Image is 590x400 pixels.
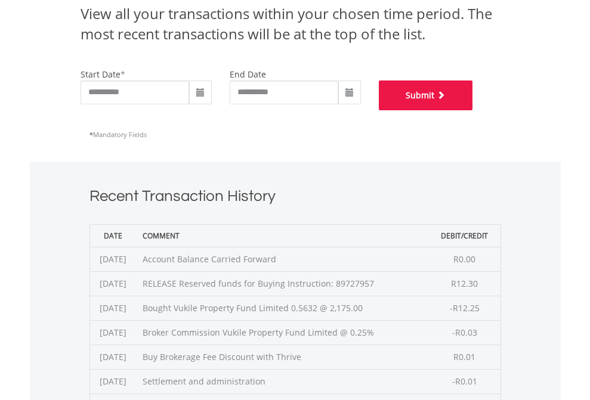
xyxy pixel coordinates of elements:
[137,224,430,247] th: Comment
[89,224,137,247] th: Date
[451,278,478,289] span: R12.30
[137,320,430,345] td: Broker Commission Vukile Property Fund Limited @ 0.25%
[81,69,121,80] label: start date
[137,247,430,271] td: Account Balance Carried Forward
[453,351,475,362] span: R0.01
[81,4,510,45] div: View all your transactions within your chosen time period. The most recent transactions will be a...
[89,296,137,320] td: [DATE]
[89,320,137,345] td: [DATE]
[452,327,477,338] span: -R0.03
[450,302,480,314] span: -R12.25
[89,247,137,271] td: [DATE]
[452,376,477,387] span: -R0.01
[137,345,430,369] td: Buy Brokerage Fee Discount with Thrive
[137,271,430,296] td: RELEASE Reserved funds for Buying Instruction: 89727957
[89,369,137,393] td: [DATE]
[89,130,147,139] span: Mandatory Fields
[137,369,430,393] td: Settlement and administration
[137,296,430,320] td: Bought Vukile Property Fund Limited 0.5632 @ 2,175.00
[89,345,137,369] td: [DATE]
[230,69,266,80] label: end date
[429,224,501,247] th: Debit/Credit
[89,185,501,212] h1: Recent Transaction History
[379,80,473,110] button: Submit
[89,271,137,296] td: [DATE]
[453,253,475,265] span: R0.00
